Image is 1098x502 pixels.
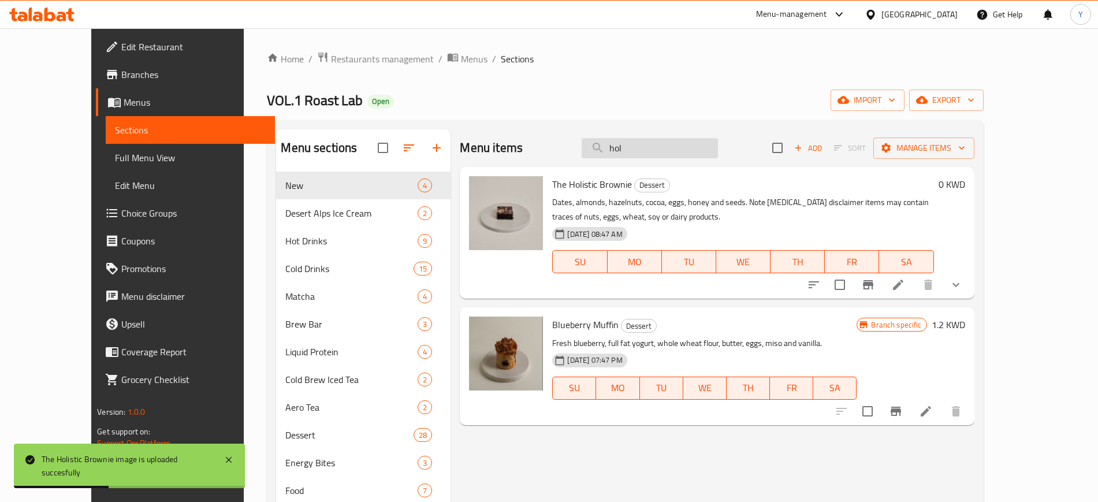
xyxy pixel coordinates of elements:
[285,428,414,442] div: Dessert
[285,317,418,331] div: Brew Bar
[281,139,357,157] h2: Menu sections
[96,227,274,255] a: Coupons
[418,236,431,247] span: 9
[557,254,602,270] span: SU
[367,95,394,109] div: Open
[939,176,965,192] h6: 0 KWD
[881,8,958,21] div: [GEOGRAPHIC_DATA]
[827,139,873,157] span: Select section first
[596,377,639,400] button: MO
[914,271,942,299] button: delete
[621,319,657,333] div: Dessert
[688,380,722,396] span: WE
[115,151,265,165] span: Full Menu View
[813,377,857,400] button: SA
[800,271,828,299] button: sort-choices
[721,254,766,270] span: WE
[919,404,933,418] a: Edit menu item
[418,180,431,191] span: 4
[418,347,431,358] span: 4
[423,134,451,162] button: Add section
[731,380,765,396] span: TH
[96,88,274,116] a: Menus
[285,179,418,192] span: New
[97,404,125,419] span: Version:
[552,176,632,193] span: The Holistic Brownie
[42,453,213,479] div: The Holistic Brownie image is uploaded succesfully
[96,199,274,227] a: Choice Groups
[608,250,662,273] button: MO
[418,458,431,468] span: 3
[317,51,434,66] a: Restaurants management
[829,254,874,270] span: FR
[418,289,432,303] div: items
[918,93,974,107] span: export
[552,250,607,273] button: SU
[469,317,543,391] img: Blueberry Muffin
[552,316,619,333] span: Blueberry Muffin
[765,136,790,160] span: Select section
[97,436,170,451] a: Support.OpsPlatform
[414,262,432,276] div: items
[866,319,926,330] span: Branch specific
[285,345,418,359] span: Liquid Protein
[96,255,274,282] a: Promotions
[683,377,727,400] button: WE
[418,206,432,220] div: items
[831,90,905,111] button: import
[418,373,432,386] div: items
[667,254,712,270] span: TU
[331,52,434,66] span: Restaurants management
[96,61,274,88] a: Branches
[276,172,451,199] div: New4
[461,52,487,66] span: Menus
[756,8,827,21] div: Menu-management
[770,377,813,400] button: FR
[942,271,970,299] button: show more
[635,179,669,192] span: Dessert
[882,397,910,425] button: Branch-specific-item
[96,366,274,393] a: Grocery Checklist
[414,263,431,274] span: 15
[460,139,523,157] h2: Menu items
[121,345,265,359] span: Coverage Report
[501,52,534,66] span: Sections
[418,291,431,302] span: 4
[414,428,432,442] div: items
[775,380,809,396] span: FR
[285,234,418,248] span: Hot Drinks
[285,484,418,497] span: Food
[932,317,965,333] h6: 1.2 KWD
[662,250,716,273] button: TU
[828,273,852,297] span: Select to update
[418,485,431,496] span: 7
[418,345,432,359] div: items
[121,40,265,54] span: Edit Restaurant
[121,206,265,220] span: Choice Groups
[552,336,857,351] p: Fresh blueberry, full fat yogurt, whole wheat flour, butter, eggs, miso and vanilla.
[942,397,970,425] button: delete
[96,310,274,338] a: Upsell
[601,380,635,396] span: MO
[276,310,451,338] div: Brew Bar3
[121,289,265,303] span: Menu disclaimer
[276,255,451,282] div: Cold Drinks15
[418,234,432,248] div: items
[121,262,265,276] span: Promotions
[267,87,363,113] span: VOL.1 Roast Lab
[285,262,414,276] span: Cold Drinks
[128,404,146,419] span: 1.0.0
[418,208,431,219] span: 2
[285,400,418,414] span: Aero Tea
[267,51,983,66] nav: breadcrumb
[879,250,933,273] button: SA
[727,377,770,400] button: TH
[438,52,442,66] li: /
[790,139,827,157] span: Add item
[790,139,827,157] button: Add
[1078,8,1083,21] span: Y
[106,172,274,199] a: Edit Menu
[285,456,418,470] span: Energy Bites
